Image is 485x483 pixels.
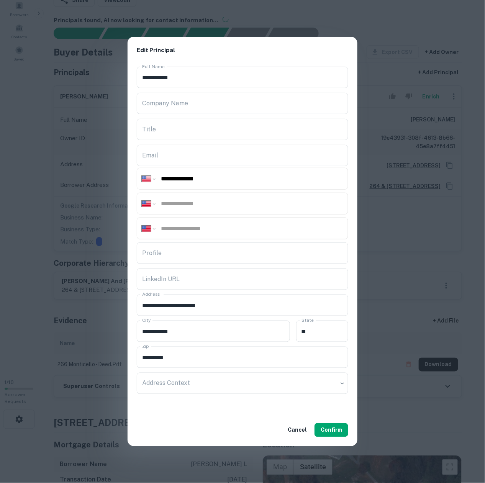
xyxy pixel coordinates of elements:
button: Cancel [285,423,310,437]
label: City [142,317,151,324]
iframe: Chat Widget [447,422,485,458]
label: Zip [142,343,149,350]
button: Confirm [315,423,348,437]
div: ​ [137,373,348,394]
label: Full Name [142,63,165,70]
label: Address [142,291,160,298]
label: State [301,317,314,324]
h2: Edit Principal [128,37,357,64]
